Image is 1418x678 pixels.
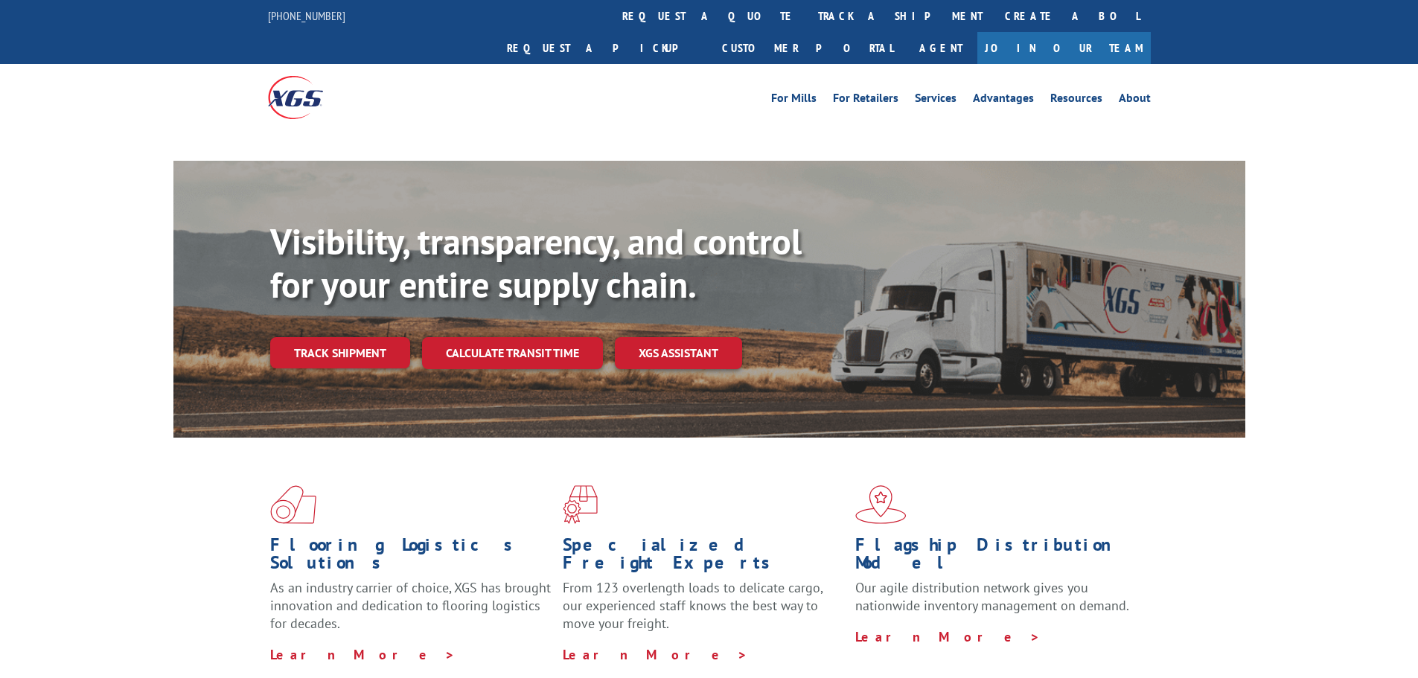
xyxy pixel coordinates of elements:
[915,92,956,109] a: Services
[711,32,904,64] a: Customer Portal
[270,579,551,632] span: As an industry carrier of choice, XGS has brought innovation and dedication to flooring logistics...
[855,579,1129,614] span: Our agile distribution network gives you nationwide inventory management on demand.
[422,337,603,369] a: Calculate transit time
[270,337,410,368] a: Track shipment
[904,32,977,64] a: Agent
[1119,92,1151,109] a: About
[855,485,907,524] img: xgs-icon-flagship-distribution-model-red
[1050,92,1102,109] a: Resources
[973,92,1034,109] a: Advantages
[855,536,1137,579] h1: Flagship Distribution Model
[496,32,711,64] a: Request a pickup
[563,646,748,663] a: Learn More >
[833,92,898,109] a: For Retailers
[563,579,844,645] p: From 123 overlength loads to delicate cargo, our experienced staff knows the best way to move you...
[270,536,552,579] h1: Flooring Logistics Solutions
[563,485,598,524] img: xgs-icon-focused-on-flooring-red
[270,646,456,663] a: Learn More >
[977,32,1151,64] a: Join Our Team
[615,337,742,369] a: XGS ASSISTANT
[268,8,345,23] a: [PHONE_NUMBER]
[270,485,316,524] img: xgs-icon-total-supply-chain-intelligence-red
[771,92,817,109] a: For Mills
[563,536,844,579] h1: Specialized Freight Experts
[855,628,1041,645] a: Learn More >
[270,218,802,307] b: Visibility, transparency, and control for your entire supply chain.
